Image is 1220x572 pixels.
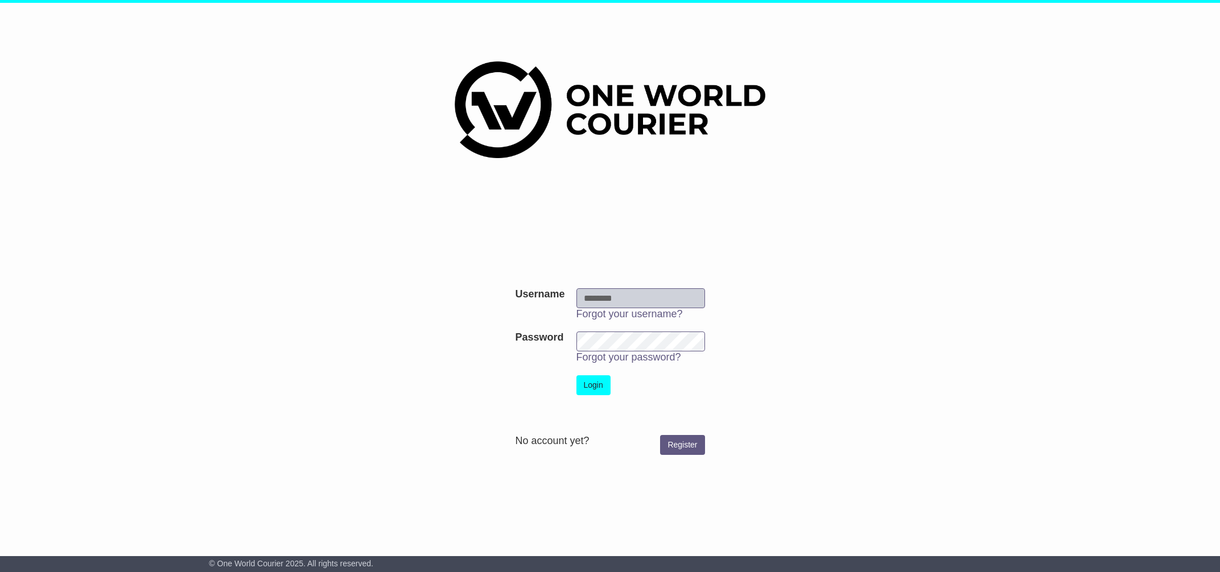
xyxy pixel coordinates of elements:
div: No account yet? [515,435,704,447]
a: Register [660,435,704,455]
label: Password [515,331,563,344]
img: One World [455,61,765,158]
label: Username [515,288,564,301]
button: Login [576,375,611,395]
span: © One World Courier 2025. All rights reserved. [209,559,373,568]
a: Forgot your password? [576,351,681,363]
a: Forgot your username? [576,308,683,320]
